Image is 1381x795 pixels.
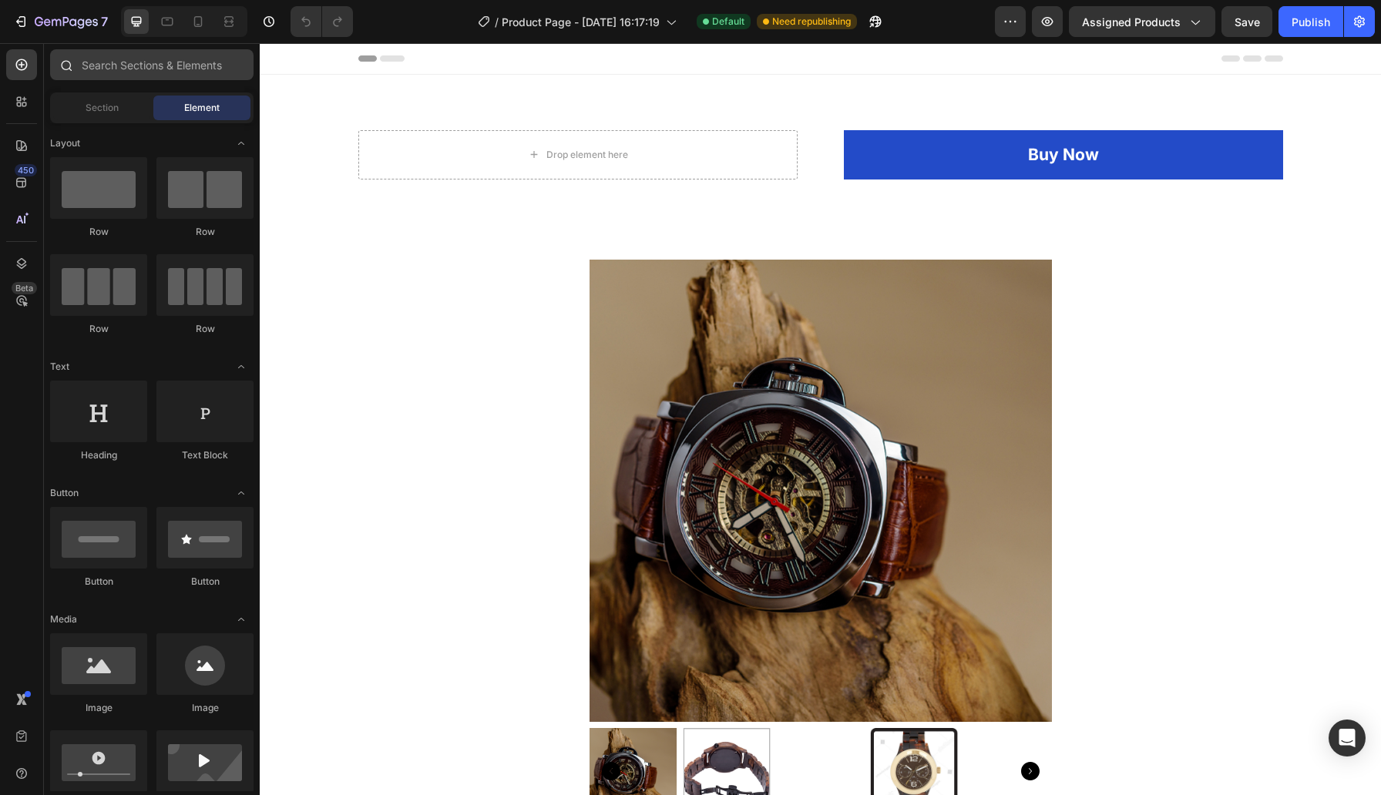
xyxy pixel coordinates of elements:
[50,486,79,500] span: Button
[1329,720,1366,756] div: Open Intercom Messenger
[584,87,1023,136] button: Buy Now
[50,322,147,336] div: Row
[156,701,254,715] div: Image
[101,12,108,31] p: 7
[50,448,147,462] div: Heading
[156,322,254,336] div: Row
[1082,14,1181,30] span: Assigned Products
[6,6,115,37] button: 7
[50,225,147,239] div: Row
[156,448,254,462] div: Text Block
[260,43,1381,795] iframe: Design area
[156,225,254,239] div: Row
[495,14,499,30] span: /
[156,575,254,589] div: Button
[50,360,69,374] span: Text
[287,106,368,118] div: Drop element here
[50,575,147,589] div: Button
[184,101,220,115] span: Element
[330,216,792,679] a: Product 3 Watch (Copy)
[15,164,37,176] div: 450
[229,131,254,156] span: Toggle open
[712,15,744,29] span: Default
[229,354,254,379] span: Toggle open
[502,14,660,30] span: Product Page - [DATE] 16:17:19
[761,719,780,737] button: Carousel Next Arrow
[229,481,254,505] span: Toggle open
[291,6,353,37] div: Undo/Redo
[1235,15,1260,29] span: Save
[1069,6,1215,37] button: Assigned Products
[1292,14,1330,30] div: Publish
[342,719,361,737] button: Carousel Back Arrow
[1221,6,1272,37] button: Save
[229,607,254,632] span: Toggle open
[50,701,147,715] div: Image
[12,282,37,294] div: Beta
[86,101,119,115] span: Section
[50,136,80,150] span: Layout
[1279,6,1343,37] button: Publish
[768,99,839,124] div: Buy Now
[772,15,851,29] span: Need republishing
[50,612,77,626] span: Media
[50,49,254,80] input: Search Sections & Elements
